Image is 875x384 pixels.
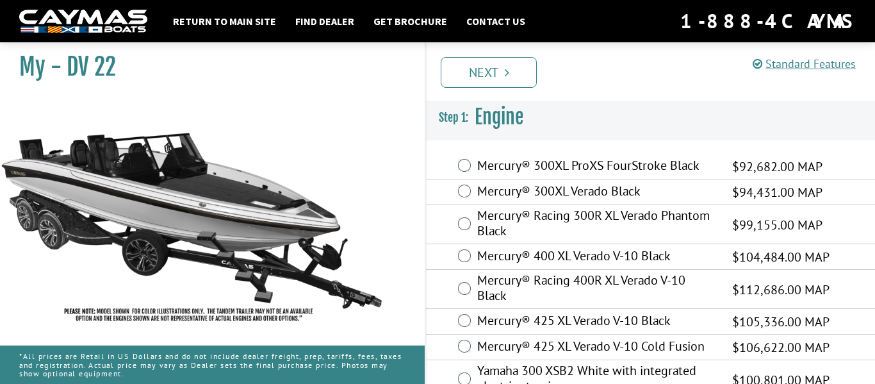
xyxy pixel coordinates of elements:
span: $106,622.00 MAP [732,338,830,357]
span: $99,155.00 MAP [732,215,822,235]
label: Mercury® 400 XL Verado V-10 Black [477,248,716,267]
span: $104,484.00 MAP [732,247,830,267]
label: Mercury® 425 XL Verado V-10 Black [477,313,716,331]
label: Mercury® Racing 300R XL Verado Phantom Black [477,208,716,242]
img: white-logo-c9c8dbefe5ff5ceceb0f0178aa75bf4bb51f6bca0971e226c86eb53dfe498488.png [19,10,147,33]
a: Get Brochure [367,13,454,29]
label: Mercury® 425 XL Verado V-10 Cold Fusion [477,338,716,357]
h1: My - DV 22 [19,53,393,81]
a: Find Dealer [289,13,361,29]
span: $112,686.00 MAP [732,280,830,299]
label: Mercury® 300XL ProXS FourStroke Black [477,158,716,176]
a: Next [441,57,537,88]
a: Contact Us [460,13,532,29]
span: $105,336.00 MAP [732,312,830,331]
ul: Pagination [437,55,875,88]
label: Mercury® 300XL Verado Black [477,183,716,202]
p: *All prices are Retail in US Dollars and do not include dealer freight, prep, tariffs, fees, taxe... [19,346,405,384]
div: 1-888-4CAYMAS [680,7,856,35]
h3: Engine [426,94,875,141]
a: Return to main site [167,13,282,29]
span: $94,431.00 MAP [732,183,822,202]
span: $92,682.00 MAP [732,157,822,176]
label: Mercury® Racing 400R XL Verado V-10 Black [477,272,716,306]
a: Standard Features [753,56,856,71]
